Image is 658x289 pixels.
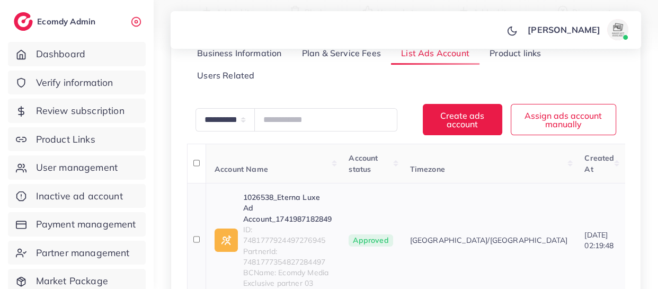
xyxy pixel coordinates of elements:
a: Users Related [187,65,264,87]
span: Inactive ad account [36,189,123,203]
span: Account Name [215,164,268,174]
span: PartnerId: 7481777354827284497 [243,246,332,268]
span: Review subscription [36,104,125,118]
img: logo [14,12,33,31]
span: Verify information [36,76,113,90]
a: Verify information [8,71,146,95]
img: avatar [607,19,628,40]
a: Inactive ad account [8,184,146,208]
img: ic-ad-info.7fc67b75.svg [215,229,238,252]
a: [PERSON_NAME]avatar [522,19,633,40]
span: Timezone [410,164,445,174]
a: Review subscription [8,99,146,123]
a: Product Links [8,127,146,152]
span: BCName: Ecomdy Media Exclusive partner 03 [243,267,332,289]
span: [GEOGRAPHIC_DATA]/[GEOGRAPHIC_DATA] [410,235,568,246]
a: User management [8,155,146,180]
a: Payment management [8,212,146,237]
button: Assign ads account manually [511,104,616,135]
span: Created At [584,153,614,173]
span: Approved [349,234,393,247]
span: Market Package [36,274,108,288]
span: [DATE] 02:19:48 [584,230,613,250]
span: Dashboard [36,47,85,61]
h2: Ecomdy Admin [37,16,98,27]
span: Partner management [36,246,130,260]
p: [PERSON_NAME] [528,23,600,36]
span: Account status [349,153,378,173]
a: 1026538_Eterna Luxe Ad Account_1741987182849 [243,192,332,224]
a: logoEcomdy Admin [14,12,98,31]
span: ID: 7481777924497276945 [243,224,332,246]
span: Product Links [36,133,95,146]
button: Create ads account [423,104,502,135]
span: User management [36,161,118,174]
a: Partner management [8,241,146,265]
a: Dashboard [8,42,146,66]
span: Payment management [36,217,136,231]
